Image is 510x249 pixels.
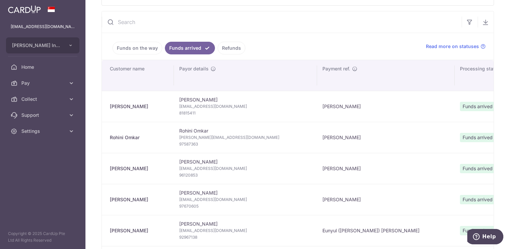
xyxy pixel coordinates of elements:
span: Funds arrived [460,102,495,111]
td: [PERSON_NAME] [174,91,317,122]
span: Funds arrived [460,226,495,235]
span: Funds arrived [460,195,495,204]
span: 96120853 [179,172,312,179]
span: Payment ref. [322,65,350,72]
button: [PERSON_NAME] International School Pte Ltd [6,37,79,53]
td: [PERSON_NAME] [317,122,455,153]
span: 97587363 [179,141,312,148]
span: Funds arrived [460,164,495,173]
span: Help [15,5,29,11]
a: Funds arrived [165,42,215,54]
p: [EMAIL_ADDRESS][DOMAIN_NAME] [11,23,75,30]
span: Payor details [179,65,209,72]
td: [PERSON_NAME] [317,184,455,215]
span: [EMAIL_ADDRESS][DOMAIN_NAME] [179,227,312,234]
div: [PERSON_NAME] [110,165,169,172]
span: [EMAIL_ADDRESS][DOMAIN_NAME] [179,103,312,110]
div: Rohini Omkar [110,134,169,141]
iframe: Opens a widget where you can find more information [467,229,503,246]
span: Read more on statuses [426,43,479,50]
td: [PERSON_NAME] [174,215,317,246]
th: Payor details [174,60,317,91]
td: [PERSON_NAME] [317,91,455,122]
td: [PERSON_NAME] [174,153,317,184]
span: Processing status [460,65,500,72]
span: Funds arrived [460,133,495,142]
th: Customer name [102,60,174,91]
span: Settings [21,128,65,135]
span: [EMAIL_ADDRESS][DOMAIN_NAME] [179,165,312,172]
td: [PERSON_NAME] [317,153,455,184]
span: Pay [21,80,65,86]
span: [PERSON_NAME][EMAIL_ADDRESS][DOMAIN_NAME] [179,134,312,141]
th: Payment ref. [317,60,455,91]
td: Eunyul ([PERSON_NAME]) [PERSON_NAME] [317,215,455,246]
span: 97670605 [179,203,312,210]
img: CardUp [8,5,41,13]
span: [EMAIL_ADDRESS][DOMAIN_NAME] [179,196,312,203]
td: Rohini Omkar [174,122,317,153]
td: [PERSON_NAME] [174,184,317,215]
span: Support [21,112,65,118]
span: 81815411 [179,110,312,116]
span: 92967138 [179,234,312,241]
span: Home [21,64,65,70]
a: Refunds [218,42,245,54]
div: [PERSON_NAME] [110,196,169,203]
span: [PERSON_NAME] International School Pte Ltd [12,42,61,49]
div: [PERSON_NAME] [110,227,169,234]
div: [PERSON_NAME] [110,103,169,110]
a: Funds on the way [112,42,162,54]
span: Collect [21,96,65,102]
a: Read more on statuses [426,43,486,50]
input: Search [102,11,462,33]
